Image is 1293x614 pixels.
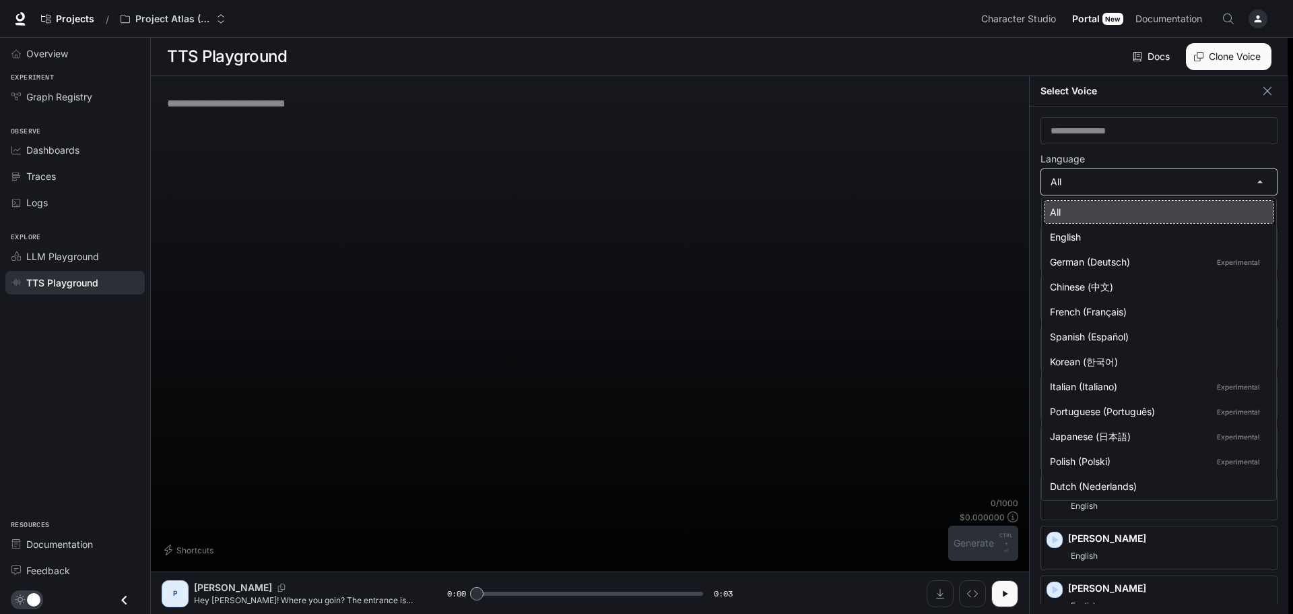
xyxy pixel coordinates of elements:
div: German (Deutsch) [1050,255,1263,269]
div: Chinese (中文) [1050,280,1263,294]
div: French (Français) [1050,305,1263,319]
p: Experimental [1214,381,1263,393]
div: Portuguese (Português) [1050,404,1263,419]
div: Dutch (Nederlands) [1050,479,1263,493]
div: All [1050,205,1263,219]
div: Korean (한국어) [1050,355,1263,369]
div: Polish (Polski) [1050,454,1263,468]
div: Japanese (日本語) [1050,429,1263,443]
p: Experimental [1214,406,1263,418]
p: Experimental [1214,256,1263,268]
div: English [1050,230,1263,244]
p: Experimental [1214,456,1263,468]
p: Experimental [1214,431,1263,443]
div: Spanish (Español) [1050,330,1263,344]
div: Italian (Italiano) [1050,379,1263,394]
